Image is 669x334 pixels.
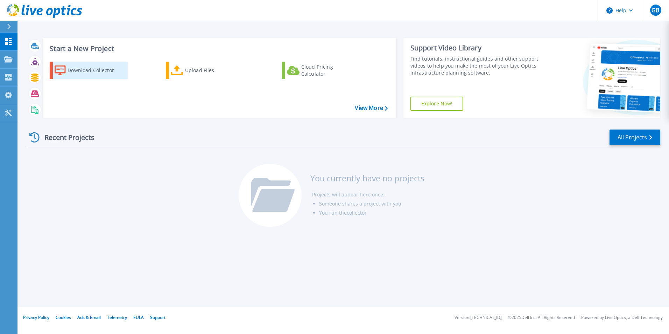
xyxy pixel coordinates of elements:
a: collector [347,209,367,216]
a: Ads & Email [77,314,101,320]
div: Recent Projects [27,129,104,146]
div: Support Video Library [410,43,541,53]
li: Version: [TECHNICAL_ID] [455,315,502,320]
a: Upload Files [166,62,244,79]
div: Cloud Pricing Calculator [301,63,357,77]
li: Someone shares a project with you [319,199,424,208]
li: © 2025 Dell Inc. All Rights Reserved [508,315,575,320]
a: Privacy Policy [23,314,49,320]
a: All Projects [610,130,660,145]
div: Upload Files [185,63,241,77]
a: Support [150,314,166,320]
h3: Start a New Project [50,45,387,53]
div: Find tutorials, instructional guides and other support videos to help you make the most of your L... [410,55,541,76]
a: View More [355,105,387,111]
li: Projects will appear here once: [312,190,424,199]
a: EULA [133,314,144,320]
li: Powered by Live Optics, a Dell Technology [581,315,663,320]
a: Telemetry [107,314,127,320]
a: Cookies [56,314,71,320]
h3: You currently have no projects [310,174,424,182]
span: GB [652,7,659,13]
li: You run the [319,208,424,217]
a: Download Collector [50,62,128,79]
a: Explore Now! [410,97,464,111]
div: Download Collector [68,63,124,77]
a: Cloud Pricing Calculator [282,62,360,79]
